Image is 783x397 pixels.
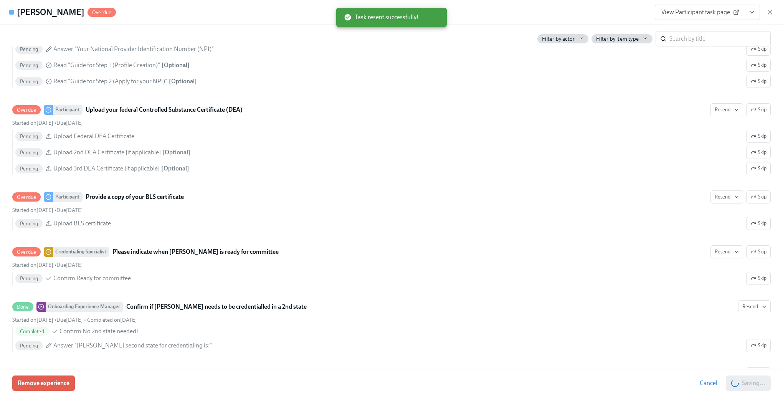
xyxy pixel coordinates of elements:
button: OverdueParticipantUpload your federal Controlled Substance Certificate (DEA)SkipStarted on[DATE] ... [710,103,743,116]
span: Skip [750,106,766,114]
span: Resend [742,303,766,311]
span: Remove experience [18,379,69,387]
span: Skip [750,132,766,140]
button: OverdueParticipantProvide a copy of your BLS certificateResendStarted on[DATE] •Due[DATE] Pending... [746,190,771,203]
div: Participant [53,105,83,115]
span: Monday, June 2nd 2025, 10:00 am [56,207,83,213]
div: [ Optional ] [161,164,189,173]
div: [ Optional ] [162,148,190,157]
button: OverdueParticipantUpload your federal Controlled Substance Certificate (DEA)ResendSkipStarted on[... [746,162,771,175]
input: Search by title [669,31,771,46]
button: View task page [744,5,760,20]
span: Upload BLS certificate [53,219,111,228]
div: [ Optional ] [162,61,190,69]
span: Confirm Ready for committee [53,274,131,283]
div: Credentialing Specialist [53,247,109,257]
div: • [12,119,83,127]
button: OverdueParticipantUpload your federal Controlled Substance Certificate (DEA)ResendStarted on[DATE... [746,103,771,116]
span: Upload 2nd DEA Certificate [if applicable] [53,148,161,157]
span: Monday, May 5th 2025, 10:01 am [12,207,53,213]
span: Skip [750,61,766,69]
span: Skip [750,193,766,201]
span: Resend [715,248,739,256]
button: DoneOnboarding Experience ManagerConfirm if [PERSON_NAME] needs to be credentialled in a 2nd stat... [738,300,771,313]
span: Pending [15,63,43,68]
button: UpcomingStatus trackerStatus Tracker: future license date submittedStarts on[DATE] •Due[DATE] Pen... [746,367,771,380]
div: • [12,207,83,214]
span: Skip [750,220,766,227]
span: Tuesday, May 6th 2025, 10:00 am [56,317,83,323]
span: Upload 3rd DEA Certificate [if applicable] [53,164,160,173]
span: Resend [715,106,739,114]
span: Filter by item type [596,35,639,43]
span: Answer "[PERSON_NAME] second state for credentialing is:" [53,341,212,350]
span: Overdue [12,107,41,113]
span: Skip [750,78,766,85]
span: Answer "Your National Provider Identification Number (NPI)" [53,45,214,53]
button: OverdueParticipantUpload your federal Controlled Substance Certificate (DEA)ResendSkipStarted on[... [746,130,771,143]
span: Pending [15,46,43,52]
span: Monday, May 5th 2025, 10:01 am [12,262,53,268]
span: Skip [750,45,766,53]
button: OverdueParticipantProvide your National Provider Identifier Number (NPI)ResendSkipStarted on[DATE... [746,43,771,56]
button: Filter by item type [591,34,652,43]
span: Skip [750,248,766,256]
span: Skip [750,275,766,282]
button: OverdueCredentialing SpecialistPlease indicate when [PERSON_NAME] is ready for committeeSkipStart... [710,245,743,258]
button: OverdueParticipantProvide a copy of your BLS certificateResendSkipStarted on[DATE] •Due[DATE] Pen... [746,217,771,230]
span: Monday, May 5th 2025, 10:38 am [87,317,137,323]
strong: Upload your federal Controlled Substance Certificate (DEA) [86,105,243,114]
div: [ Optional ] [169,77,197,86]
span: Overdue [12,194,41,200]
span: Task resent successfully! [344,13,418,22]
span: Read "Guide for Step 1 (Profile Creation)" [53,61,160,69]
div: Onboarding Experience Manager [46,302,123,312]
h4: [PERSON_NAME] [17,7,84,18]
div: • [12,261,83,269]
span: Skip [750,342,766,349]
span: Pending [15,343,43,349]
div: • • [12,316,137,324]
span: View Participant task page [661,8,738,16]
strong: Confirm if [PERSON_NAME] needs to be credentialled in a 2nd state [126,302,307,311]
span: Pending [15,276,43,281]
div: Participant [53,192,83,202]
span: Overdue [88,10,116,15]
span: Pending [15,79,43,84]
span: Pending [15,221,43,227]
span: Pending [15,134,43,139]
button: DoneOnboarding Experience ManagerConfirm if [PERSON_NAME] needs to be credentialled in a 2nd stat... [746,339,771,352]
button: OverdueCredentialing SpecialistPlease indicate when [PERSON_NAME] is ready for committeeResendSki... [746,272,771,285]
button: OverdueCredentialing SpecialistPlease indicate when [PERSON_NAME] is ready for committeeResendSta... [746,245,771,258]
span: Upload Federal DEA Certificate [53,132,134,141]
span: Pending [15,150,43,155]
span: Resend [715,193,739,201]
span: Monday, May 5th 2025, 10:01 am [12,120,53,126]
span: Filter by actor [542,35,575,43]
span: Monday, May 5th 2025, 10:01 am [12,317,53,323]
button: Filter by actor [537,34,588,43]
span: Pending [15,166,43,172]
span: Completed [15,329,49,334]
strong: Please indicate when [PERSON_NAME] is ready for committee [112,247,279,256]
strong: Provide a copy of your BLS certificate [86,192,184,202]
button: OverdueParticipantProvide your National Provider Identifier Number (NPI)ResendSkipStarted on[DATE... [746,75,771,88]
span: Monday, July 28th 2025, 10:00 am [56,262,83,268]
span: Confirm No 2nd state needed! [59,327,138,336]
span: Cancel [700,379,717,387]
span: Read "Guide for Step 2 (Apply for your NPI)" [53,77,167,86]
span: Monday, June 30th 2025, 10:00 am [56,120,83,126]
button: OverdueParticipantProvide your National Provider Identifier Number (NPI)ResendSkipStarted on[DATE... [746,59,771,72]
span: Skip [750,149,766,156]
button: Remove experience [12,375,75,391]
button: OverdueParticipantUpload your federal Controlled Substance Certificate (DEA)ResendSkipStarted on[... [746,146,771,159]
button: Cancel [694,375,723,391]
span: Overdue [12,249,41,255]
a: View Participant task page [655,5,744,20]
button: OverdueParticipantProvide a copy of your BLS certificateSkipStarted on[DATE] •Due[DATE] PendingUp... [710,190,743,203]
span: Skip [750,165,766,172]
span: Done [12,304,33,310]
